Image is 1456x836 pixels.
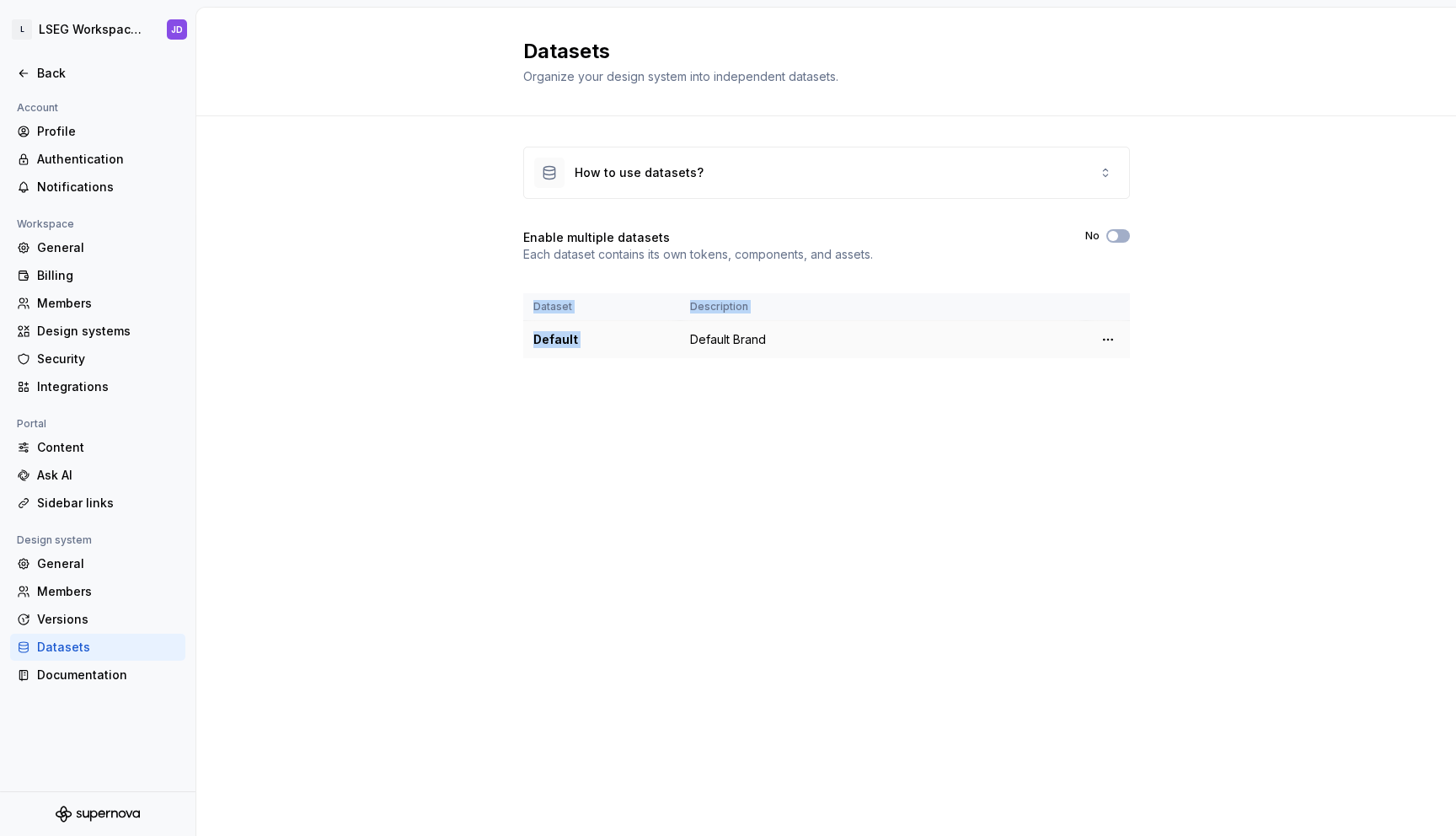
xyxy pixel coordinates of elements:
div: Billing [37,267,179,284]
div: Ask AI [37,467,179,484]
a: Sidebar links [10,490,185,517]
h4: Enable multiple datasets [523,229,670,246]
div: Members [37,295,179,312]
a: Versions [10,606,185,633]
a: Datasets [10,634,185,661]
div: Account [10,98,65,118]
a: Content [10,434,185,461]
a: Notifications [10,174,185,201]
a: Integrations [10,373,185,400]
div: L [12,19,32,40]
svg: Supernova Logo [56,806,140,823]
div: Workspace [10,214,81,234]
label: No [1085,229,1100,243]
a: Profile [10,118,185,145]
td: Default Brand [680,321,1086,359]
div: General [37,555,179,572]
a: Members [10,578,185,605]
div: Datasets [37,639,179,656]
a: Documentation [10,662,185,689]
a: Members [10,290,185,317]
div: Sidebar links [37,495,179,512]
div: How to use datasets? [575,164,704,181]
a: Ask AI [10,462,185,489]
div: Integrations [37,378,179,395]
button: LLSEG Workspace Design SystemJD [3,11,192,48]
div: Versions [37,611,179,628]
div: Members [37,583,179,600]
a: Billing [10,262,185,289]
div: Profile [37,123,179,140]
span: Organize your design system into independent datasets. [523,69,838,83]
div: Security [37,351,179,367]
div: General [37,239,179,256]
div: LSEG Workspace Design System [39,21,147,38]
p: Each dataset contains its own tokens, components, and assets. [523,246,873,263]
div: Content [37,439,179,456]
a: General [10,550,185,577]
div: JD [171,23,183,36]
th: Dataset [523,293,680,321]
div: Portal [10,414,53,434]
h2: Datasets [523,38,1110,65]
div: Notifications [37,179,179,196]
a: General [10,234,185,261]
div: Design system [10,530,99,550]
a: Security [10,346,185,372]
div: Authentication [37,151,179,168]
div: Back [37,65,179,82]
div: Default [533,331,670,348]
a: Back [10,60,185,87]
a: Design systems [10,318,185,345]
a: Authentication [10,146,185,173]
div: Design systems [37,323,179,340]
div: Documentation [37,667,179,683]
th: Description [680,293,1086,321]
